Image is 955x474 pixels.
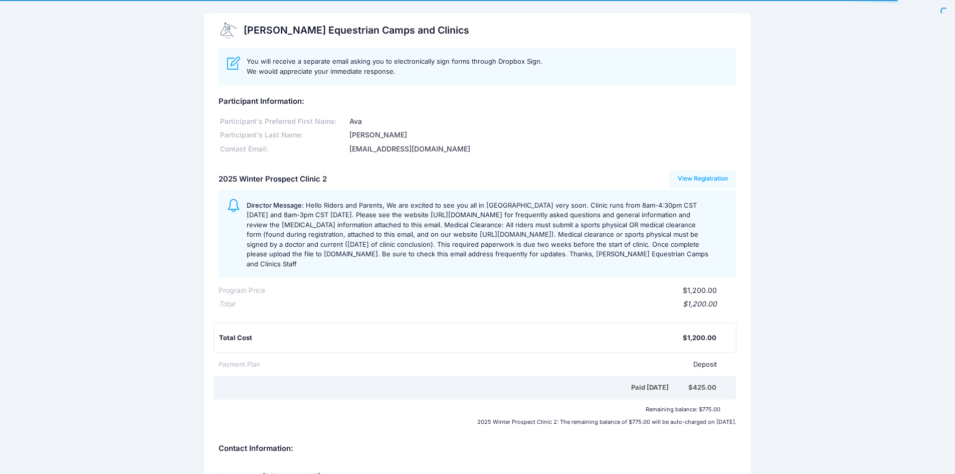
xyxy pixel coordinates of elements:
h5: Participant Information: [219,97,736,106]
div: Total [219,299,235,309]
div: Program Price [219,285,265,296]
h5: Contact Information: [219,444,736,453]
div: $1,200.00 [683,333,716,343]
div: Deposit [260,360,717,370]
div: [EMAIL_ADDRESS][DOMAIN_NAME] [348,144,736,154]
div: $1,200.00 [235,299,717,309]
div: Payment Plan [219,360,260,370]
div: Remaining balance: $775.00 [214,406,725,412]
div: Paid [DATE] [221,383,688,393]
span: Hello Riders and Parents, We are excited to see you all in [GEOGRAPHIC_DATA] very soon. Clinic ru... [247,201,708,268]
div: 2025 Winter Prospect Clinic 2: The remaining balance of $775.00 will be auto-charged on [DATE]. [214,419,741,425]
div: Ava [348,116,736,127]
div: $425.00 [688,383,716,393]
div: Participant's Last Name: [219,130,348,140]
div: Contact Email: [219,144,348,154]
h2: [PERSON_NAME] Equestrian Camps and Clinics [244,25,469,36]
div: You will receive a separate email asking you to electronically sign forms through Dropbox Sign. W... [247,57,542,76]
div: Participant's Preferred First Name: [219,116,348,127]
span: Director Message: [247,201,304,209]
a: View Registration [669,170,737,187]
h5: 2025 Winter Prospect Clinic 2 [219,175,327,184]
span: $1,200.00 [683,286,717,294]
div: Total Cost [219,333,683,343]
div: [PERSON_NAME] [348,130,736,140]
